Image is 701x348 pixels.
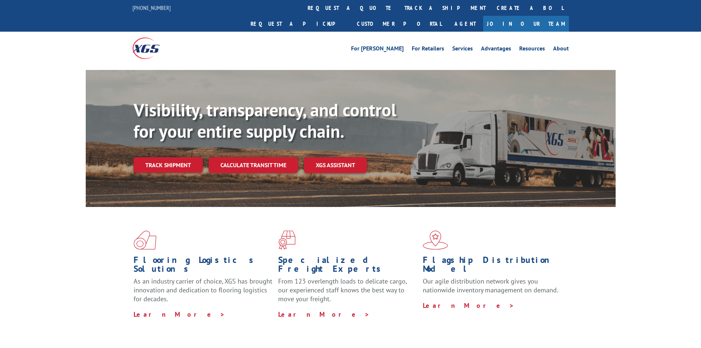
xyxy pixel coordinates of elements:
a: Calculate transit time [209,157,298,173]
a: Track shipment [134,157,203,173]
a: XGS ASSISTANT [304,157,367,173]
span: As an industry carrier of choice, XGS has brought innovation and dedication to flooring logistics... [134,277,272,303]
a: For Retailers [412,46,444,54]
p: From 123 overlength loads to delicate cargo, our experienced staff knows the best way to move you... [278,277,417,310]
a: Advantages [481,46,511,54]
a: Services [452,46,473,54]
a: Request a pickup [245,16,351,32]
a: Learn More > [134,310,225,319]
a: Learn More > [423,301,514,310]
img: xgs-icon-flagship-distribution-model-red [423,231,448,250]
h1: Flagship Distribution Model [423,256,562,277]
a: Join Our Team [483,16,569,32]
img: xgs-icon-focused-on-flooring-red [278,231,295,250]
span: Our agile distribution network gives you nationwide inventory management on demand. [423,277,558,294]
h1: Specialized Freight Experts [278,256,417,277]
a: Learn More > [278,310,370,319]
h1: Flooring Logistics Solutions [134,256,273,277]
a: Resources [519,46,545,54]
a: Agent [447,16,483,32]
img: xgs-icon-total-supply-chain-intelligence-red [134,231,156,250]
a: About [553,46,569,54]
a: For [PERSON_NAME] [351,46,404,54]
a: [PHONE_NUMBER] [132,4,171,11]
a: Customer Portal [351,16,447,32]
b: Visibility, transparency, and control for your entire supply chain. [134,98,396,143]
